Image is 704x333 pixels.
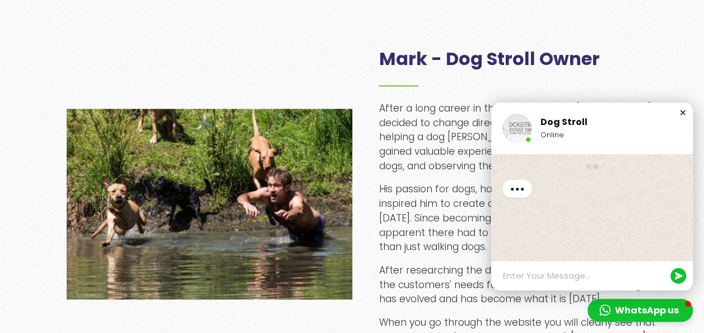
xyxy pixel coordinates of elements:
[586,163,599,171] div: 10:48
[379,48,665,86] h2: Mark - Dog Stroll Owner
[379,263,665,307] p: After researching the dog walking industry, and looking at the customers' needs for a better leve...
[588,299,693,322] button: WhatsApp us
[540,130,673,140] div: Online
[379,101,665,174] p: After a long career in the media industry [PERSON_NAME] decided to change direction. This was bro...
[502,114,532,143] img: Dog Stroll
[379,182,665,255] p: His passion for dogs, having had dogs whilst growing up, inspired him to create a doggy daycare s...
[540,117,673,128] div: Dog Stroll
[67,109,352,299] img: Dogstroll
[677,107,688,118] div: Close chat window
